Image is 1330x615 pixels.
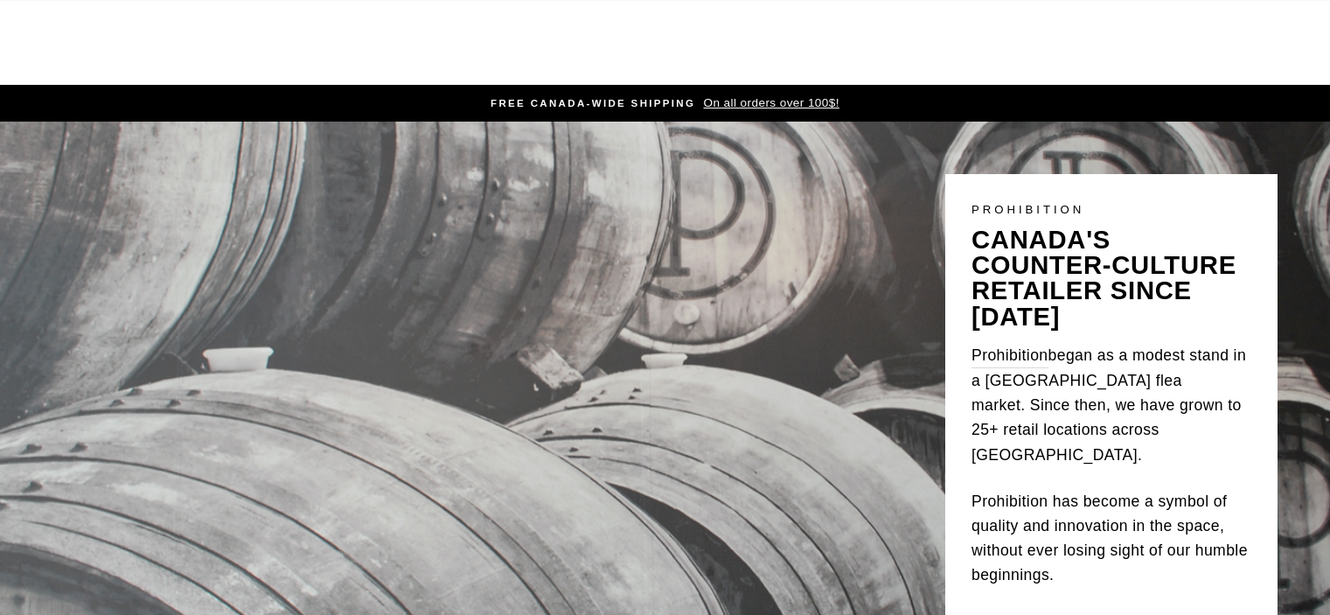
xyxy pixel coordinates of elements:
span: On all orders over 100$! [699,96,839,109]
p: canada's counter-culture retailer since [DATE] [971,227,1251,330]
a: Prohibition [971,343,1048,368]
p: Prohibition has become a symbol of quality and innovation in the space, without ever losing sight... [971,489,1251,588]
p: PROHIBITION [971,200,1251,219]
a: FREE CANADA-WIDE SHIPPING On all orders over 100$! [49,94,1282,113]
span: FREE CANADA-WIDE SHIPPING [491,98,695,108]
p: began as a modest stand in a [GEOGRAPHIC_DATA] flea market. Since then, we have grown to 25+ reta... [971,343,1251,467]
